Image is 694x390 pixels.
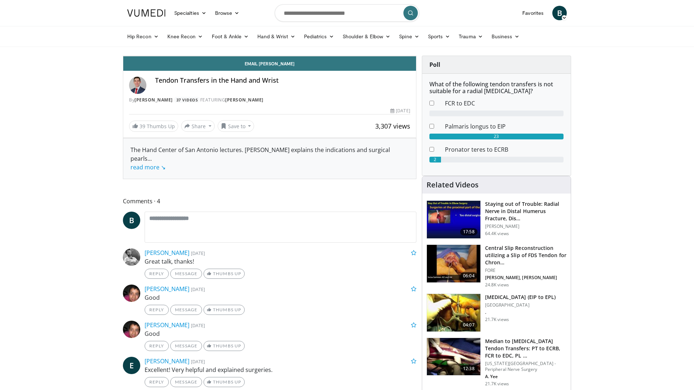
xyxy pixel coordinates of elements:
a: E [123,357,140,374]
a: Pediatrics [300,29,338,44]
dd: Pronator teres to ECRB [440,145,569,154]
p: Great talk, thanks! [145,257,416,266]
a: [PERSON_NAME] [145,285,189,293]
img: 304908_0001_1.png.150x105_q85_crop-smart_upscale.jpg [427,338,480,376]
a: Reply [145,269,169,279]
img: Avatar [123,248,140,266]
span: Comments 4 [123,196,416,206]
button: Save to [218,120,254,132]
small: [DATE] [191,250,205,256]
p: FORE [485,268,566,273]
strong: Poll [429,61,440,69]
img: a3caf157-84ca-44da-b9c8-ceb8ddbdfb08.150x105_q85_crop-smart_upscale.jpg [427,245,480,282]
a: Thumbs Up [204,341,244,351]
a: 12:38 Median to [MEDICAL_DATA] Tendon Transfers: PT to ECRB, FCR to EDC, PL … [US_STATE][GEOGRAPH... [427,338,566,387]
img: Avatar [123,321,140,338]
img: VuMedi Logo [127,9,166,17]
a: Thumbs Up [204,305,244,315]
a: Specialties [170,6,211,20]
p: 21.7K views [485,317,509,322]
a: Thumbs Up [204,269,244,279]
dd: Palmaris longus to EIP [440,122,569,131]
h4: Related Videos [427,181,479,189]
a: Hand & Wrist [253,29,300,44]
small: [DATE] [191,358,205,365]
a: 04:07 [MEDICAL_DATA] (EIP to EPL) [GEOGRAPHIC_DATA] . 21.7K views [427,294,566,332]
h4: Tendon Transfers in the Hand and Wrist [155,77,410,84]
p: [GEOGRAPHIC_DATA] [485,302,556,308]
a: Email [PERSON_NAME] [123,56,416,71]
p: [PERSON_NAME], [PERSON_NAME] [485,275,566,281]
a: Message [170,305,202,315]
a: Trauma [454,29,487,44]
a: 37 Videos [174,97,200,103]
a: Favorites [518,6,548,20]
img: Avatar [129,77,146,94]
a: B [123,212,140,229]
a: Message [170,269,202,279]
a: 17:58 Staying out of Trouble: Radial Nerve in Distal Humerus Fracture, Dis… [PERSON_NAME] 64.4K v... [427,200,566,239]
h3: [MEDICAL_DATA] (EIP to EPL) [485,294,556,301]
a: [PERSON_NAME] [145,249,189,257]
a: Message [170,377,202,387]
div: [DATE] [390,108,410,114]
h3: Central Slip Reconstruction utilizing a Slip of FDS Tendon for Chron… [485,244,566,266]
img: Q2xRg7exoPLTwO8X4xMDoxOjB1O8AjAz_1.150x105_q85_crop-smart_upscale.jpg [427,201,480,238]
small: [DATE] [191,322,205,329]
span: 04:07 [460,321,477,329]
a: Thumbs Up [204,377,244,387]
small: [DATE] [191,286,205,292]
p: . [485,309,556,315]
span: 17:58 [460,228,477,235]
p: 21.7K views [485,381,509,387]
p: Good [145,329,416,338]
p: 64.4K views [485,231,509,237]
a: Browse [211,6,244,20]
a: Hip Recon [123,29,163,44]
a: [PERSON_NAME] [145,357,189,365]
a: read more ↘ [130,163,166,171]
span: 12:38 [460,365,477,372]
a: B [552,6,567,20]
a: Knee Recon [163,29,207,44]
dd: FCR to EDC [440,99,569,108]
input: Search topics, interventions [275,4,419,22]
a: 06:04 Central Slip Reconstruction utilizing a Slip of FDS Tendon for Chron… FORE [PERSON_NAME], [... [427,244,566,288]
a: 39 Thumbs Up [129,121,178,132]
a: Reply [145,305,169,315]
a: [PERSON_NAME] [225,97,264,103]
div: 23 [429,134,564,139]
h6: What of the following tendon transfers is not suitable for a radial [MEDICAL_DATA]? [429,81,564,95]
span: 06:04 [460,272,477,279]
p: Good [145,293,416,302]
p: Excellent! Very helpful and explained surgeries. [145,365,416,374]
img: Avatar [123,285,140,302]
a: Message [170,341,202,351]
img: EIP_to_EPL_100010392_2.jpg.150x105_q85_crop-smart_upscale.jpg [427,294,480,331]
span: 39 [140,123,145,130]
a: Shoulder & Elbow [338,29,395,44]
h3: Staying out of Trouble: Radial Nerve in Distal Humerus Fracture, Dis… [485,200,566,222]
a: Foot & Ankle [207,29,253,44]
p: [PERSON_NAME] [485,224,566,229]
a: Reply [145,377,169,387]
span: 3,307 views [375,122,410,130]
a: [PERSON_NAME] [134,97,173,103]
p: A. Yee [485,374,566,380]
div: By FEATURING [129,97,410,103]
div: 2 [429,157,441,162]
div: The Hand Center of San Antonio lectures. [PERSON_NAME] explains the indications and surgical pearls [130,146,409,172]
a: Reply [145,341,169,351]
h3: Median to [MEDICAL_DATA] Tendon Transfers: PT to ECRB, FCR to EDC, PL … [485,338,566,359]
span: ... [130,155,166,171]
a: [PERSON_NAME] [145,321,189,329]
a: Spine [395,29,423,44]
p: [US_STATE][GEOGRAPHIC_DATA] - Peripheral Nerve Surgery [485,361,566,372]
p: 24.8K views [485,282,509,288]
button: Share [181,120,215,132]
a: Sports [424,29,455,44]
